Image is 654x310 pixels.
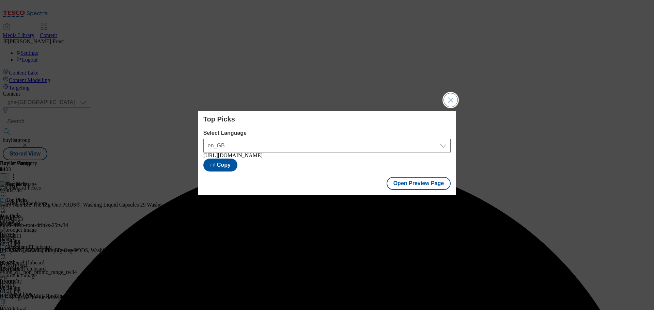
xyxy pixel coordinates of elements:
button: Close Modal [444,93,457,107]
h4: Top Picks [203,115,451,123]
button: Copy [203,159,237,172]
button: Open Preview Page [387,177,451,190]
div: Modal [198,111,456,195]
label: Select Language [203,130,451,136]
div: [URL][DOMAIN_NAME] [203,152,451,159]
